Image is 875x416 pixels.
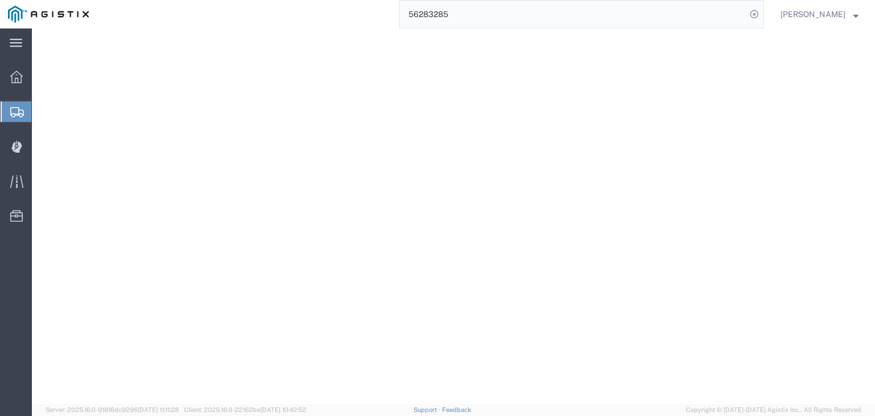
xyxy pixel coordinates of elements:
input: Search for shipment number, reference number [400,1,746,28]
a: Feedback [442,406,471,413]
span: Lorretta Ayala [780,8,845,21]
span: Client: 2025.16.0-22162be [184,406,306,413]
button: [PERSON_NAME] [780,7,859,21]
a: Support [414,406,442,413]
span: Server: 2025.16.0-91816dc9296 [46,406,179,413]
iframe: FS Legacy Container [32,28,875,404]
span: [DATE] 11:11:28 [138,406,179,413]
img: logo [8,6,89,23]
span: [DATE] 10:42:52 [260,406,306,413]
span: Copyright © [DATE]-[DATE] Agistix Inc., All Rights Reserved [686,405,861,415]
